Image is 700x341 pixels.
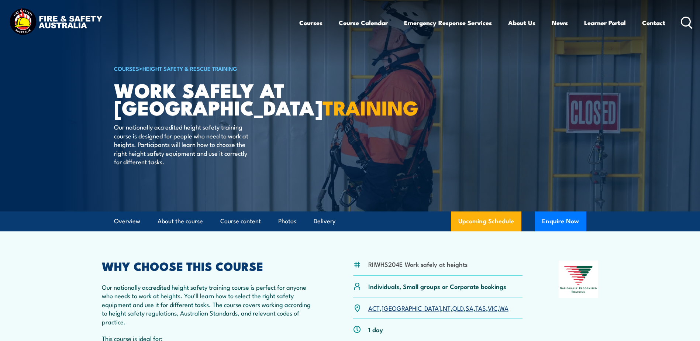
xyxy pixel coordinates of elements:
[368,304,508,312] p: , , , , , , ,
[499,303,508,312] a: WA
[488,303,497,312] a: VIC
[339,13,388,32] a: Course Calendar
[368,325,383,334] p: 1 day
[102,261,317,271] h2: WHY CHOOSE THIS COURSE
[114,123,249,166] p: Our nationally accredited height safety training course is designed for people who need to work a...
[142,64,237,72] a: Height Safety & Rescue Training
[368,303,380,312] a: ACT
[323,92,418,122] strong: TRAINING
[475,303,486,312] a: TAS
[466,303,473,312] a: SA
[368,260,468,268] li: RIIWHS204E Work safely at heights
[368,282,506,290] p: Individuals, Small groups or Corporate bookings
[535,211,586,231] button: Enquire Now
[452,303,464,312] a: QLD
[299,13,323,32] a: Courses
[508,13,535,32] a: About Us
[642,13,665,32] a: Contact
[584,13,626,32] a: Learner Portal
[451,211,521,231] a: Upcoming Schedule
[404,13,492,32] a: Emergency Response Services
[114,81,296,116] h1: Work Safely at [GEOGRAPHIC_DATA]
[314,211,335,231] a: Delivery
[114,211,140,231] a: Overview
[443,303,451,312] a: NT
[102,283,317,326] p: Our nationally accredited height safety training course is perfect for anyone who needs to work a...
[382,303,441,312] a: [GEOGRAPHIC_DATA]
[559,261,599,298] img: Nationally Recognised Training logo.
[114,64,139,72] a: COURSES
[158,211,203,231] a: About the course
[552,13,568,32] a: News
[114,64,296,73] h6: >
[220,211,261,231] a: Course content
[278,211,296,231] a: Photos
